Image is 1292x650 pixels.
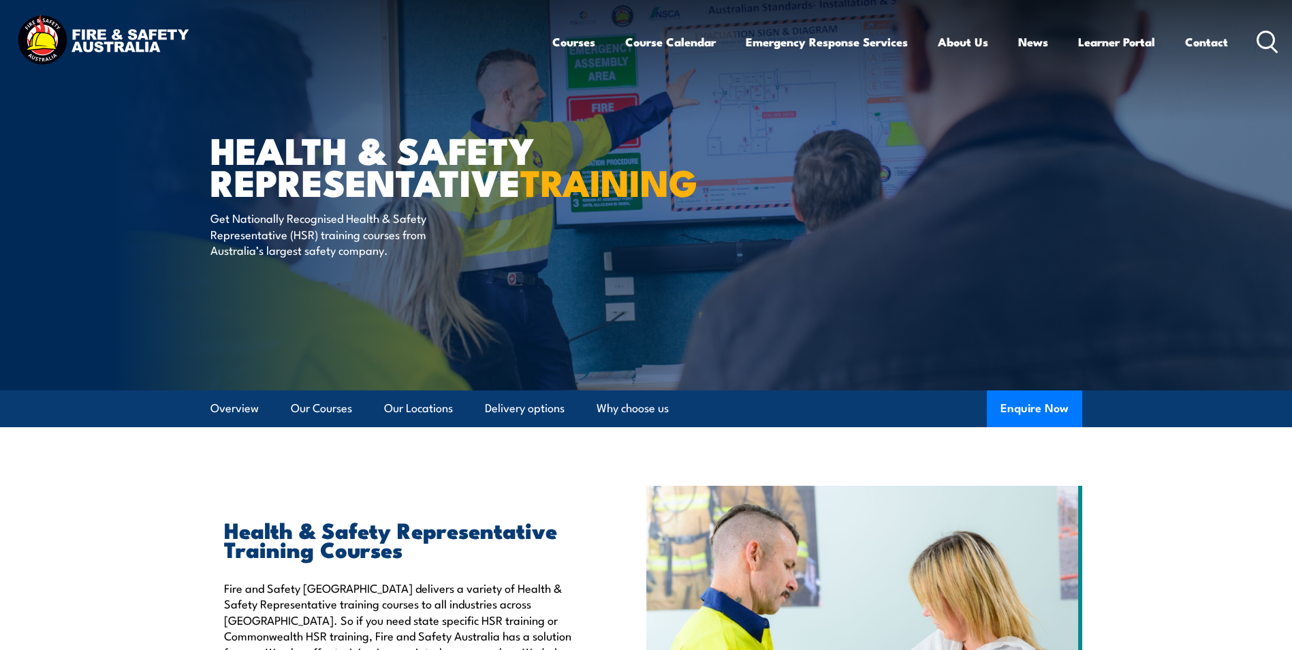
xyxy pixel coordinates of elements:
[1078,24,1155,60] a: Learner Portal
[210,134,547,197] h1: Health & Safety Representative
[625,24,716,60] a: Course Calendar
[291,390,352,427] a: Our Courses
[384,390,453,427] a: Our Locations
[746,24,908,60] a: Emergency Response Services
[987,390,1082,427] button: Enquire Now
[224,520,584,558] h2: Health & Safety Representative Training Courses
[1018,24,1048,60] a: News
[597,390,669,427] a: Why choose us
[485,390,565,427] a: Delivery options
[552,24,595,60] a: Courses
[520,153,697,209] strong: TRAINING
[1185,24,1228,60] a: Contact
[210,390,259,427] a: Overview
[938,24,988,60] a: About Us
[210,210,459,258] p: Get Nationally Recognised Health & Safety Representative (HSR) training courses from Australia’s ...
